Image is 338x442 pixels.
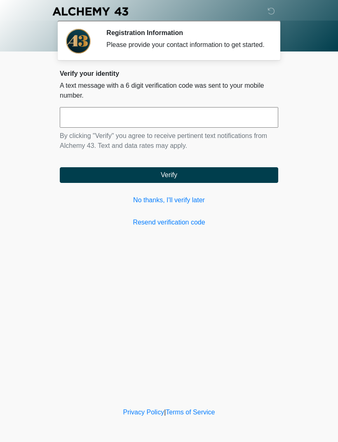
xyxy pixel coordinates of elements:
[106,40,266,50] div: Please provide your contact information to get started.
[60,195,278,205] a: No thanks, I'll verify later
[60,167,278,183] button: Verify
[106,29,266,37] h2: Registration Information
[66,29,91,54] img: Agent Avatar
[52,6,129,16] img: Alchemy 43 Logo
[164,409,166,416] a: |
[166,409,215,416] a: Terms of Service
[60,70,278,77] h2: Verify your identity
[60,217,278,227] a: Resend verification code
[60,81,278,101] p: A text message with a 6 digit verification code was sent to your mobile number.
[60,131,278,151] p: By clicking "Verify" you agree to receive pertinent text notifications from Alchemy 43. Text and ...
[123,409,164,416] a: Privacy Policy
